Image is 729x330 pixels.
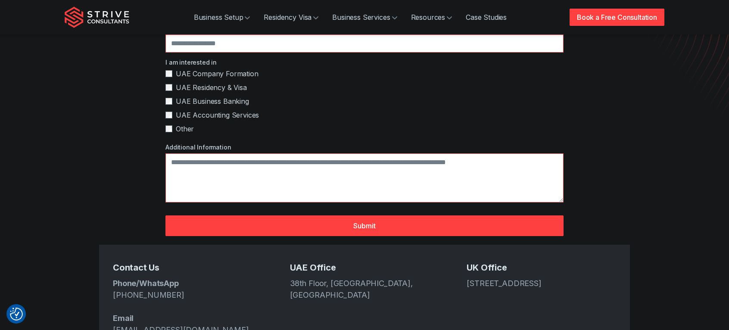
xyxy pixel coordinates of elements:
button: Consent Preferences [10,308,23,321]
a: Business Setup [187,9,257,26]
a: Residency Visa [257,9,325,26]
img: Revisit consent button [10,308,23,321]
label: Additional Information [165,143,564,152]
input: UAE Company Formation [165,70,172,77]
input: UAE Business Banking [165,98,172,105]
a: Resources [404,9,459,26]
input: UAE Accounting Services [165,112,172,118]
button: Submit [165,215,564,236]
strong: Phone/WhatsApp [113,279,179,288]
a: [PHONE_NUMBER] [113,290,184,299]
img: Strive Consultants [65,6,129,28]
span: UAE Company Formation [176,68,259,79]
span: UAE Accounting Services [176,110,259,120]
strong: Email [113,314,134,323]
a: Book a Free Consultation [570,9,664,26]
h5: Contact Us [113,262,262,274]
a: Business Services [325,9,404,26]
input: Other [165,125,172,132]
h5: UK Office [467,262,616,274]
span: UAE Business Banking [176,96,249,106]
address: [STREET_ADDRESS] [467,277,616,289]
a: Case Studies [459,9,514,26]
input: UAE Residency & Visa [165,84,172,91]
span: UAE Residency & Visa [176,82,247,93]
span: Other [176,124,194,134]
address: 38th Floor, [GEOGRAPHIC_DATA], [GEOGRAPHIC_DATA] [290,277,439,301]
label: I am interested in [165,58,564,67]
h5: UAE Office [290,262,439,274]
